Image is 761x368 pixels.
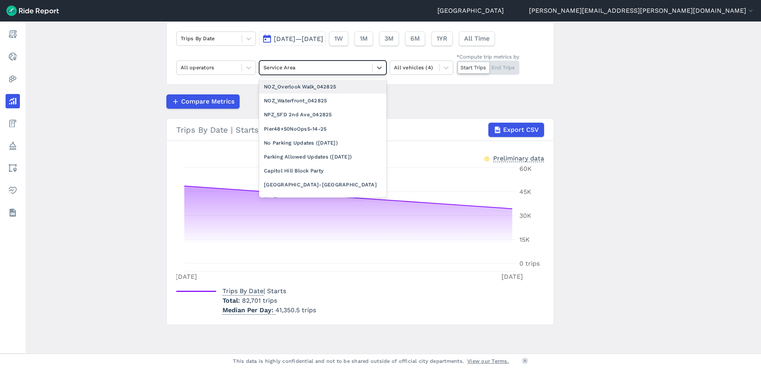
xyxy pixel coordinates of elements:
tspan: 15K [519,236,530,243]
div: NOZ_Overlook Walk_042825 [259,80,386,94]
div: [GEOGRAPHIC_DATA]-[GEOGRAPHIC_DATA] [259,178,386,192]
div: NPZ_SFD 2nd Ave_042825 [259,108,386,121]
a: [GEOGRAPHIC_DATA] [437,6,504,16]
button: [DATE]—[DATE] [259,31,326,46]
span: 82,701 trips [242,297,277,304]
a: Areas [6,161,20,175]
span: Total [222,297,242,304]
span: 1W [334,34,343,43]
a: Heatmaps [6,72,20,86]
span: Trips By Date [222,285,263,296]
span: Export CSV [503,125,539,135]
div: Pier48+50NoOps5-14-25 [259,122,386,136]
button: 6M [405,31,425,46]
button: All Time [459,31,495,46]
span: 3M [384,34,394,43]
tspan: [DATE] [176,273,197,280]
div: *Compute trip metrics by [457,53,519,61]
a: View our Terms. [467,357,509,365]
a: Policy [6,139,20,153]
button: [PERSON_NAME][EMAIL_ADDRESS][PERSON_NAME][DOMAIN_NAME] [529,6,755,16]
div: No Parking Updates ([DATE]) [259,136,386,150]
div: Preliminary data [493,154,544,162]
a: Report [6,27,20,41]
div: Stadiums [259,192,386,206]
div: Parking Allowed Updates ([DATE]) [259,150,386,164]
tspan: 30K [519,212,531,219]
div: Trips By Date | Starts [176,123,544,137]
button: Compare Metrics [166,94,240,109]
tspan: [DATE] [501,273,523,280]
button: 1YR [431,31,453,46]
a: Datasets [6,206,20,220]
button: 1M [355,31,373,46]
tspan: 60K [519,165,532,172]
tspan: 0 trips [519,260,540,267]
img: Ride Report [6,6,59,16]
p: 41,350.5 trips [222,305,316,315]
button: 3M [379,31,399,46]
a: Health [6,183,20,198]
span: 1YR [437,34,447,43]
button: 1W [329,31,348,46]
a: Realtime [6,49,20,64]
span: [DATE]—[DATE] [274,35,323,43]
span: 6M [410,34,420,43]
a: Analyze [6,94,20,108]
button: Export CSV [488,123,544,137]
div: NOZ_Waterfront_042825 [259,94,386,108]
a: Fees [6,116,20,131]
span: Median Per Day [222,304,275,315]
span: | Starts [222,287,286,295]
tspan: 45K [519,188,531,196]
span: All Time [464,34,490,43]
span: 1M [360,34,368,43]
span: Compare Metrics [181,97,234,106]
div: Capitol Hill Block Party [259,164,386,178]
